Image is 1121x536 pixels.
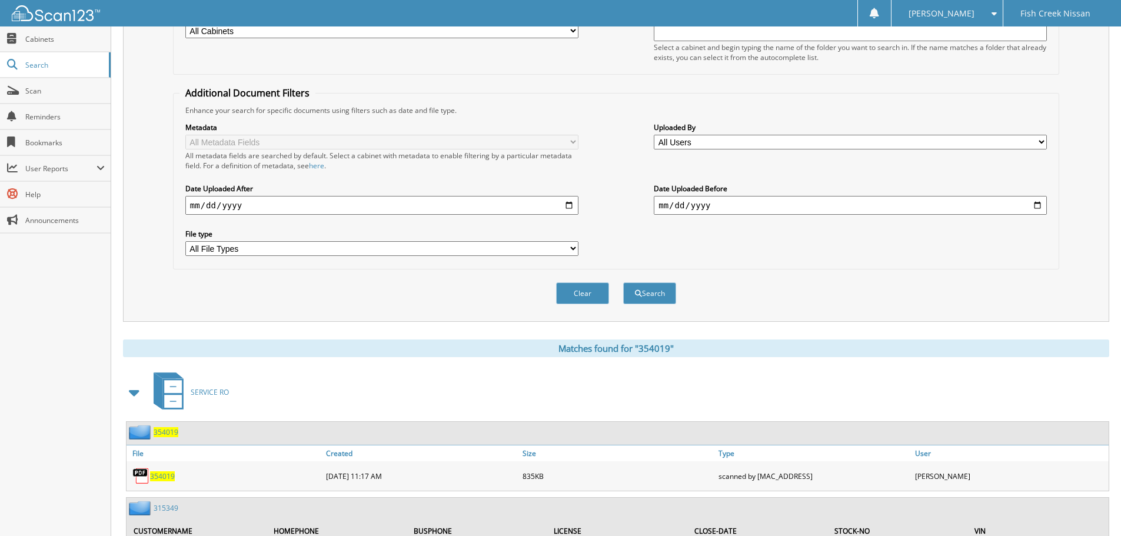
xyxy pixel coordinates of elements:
a: 315349 [154,503,178,513]
iframe: Chat Widget [1062,480,1121,536]
div: Enhance your search for specific documents using filters such as date and file type. [179,105,1053,115]
label: Uploaded By [654,122,1047,132]
label: Date Uploaded After [185,184,578,194]
div: 835KB [520,464,716,488]
span: Scan [25,86,105,96]
span: Help [25,189,105,199]
input: end [654,196,1047,215]
legend: Additional Document Filters [179,86,315,99]
a: here [309,161,324,171]
label: Metadata [185,122,578,132]
a: 354019 [154,427,178,437]
span: Fish Creek Nissan [1020,10,1090,17]
a: User [912,445,1109,461]
div: Select a cabinet and begin typing the name of the folder you want to search in. If the name match... [654,42,1047,62]
button: Clear [556,282,609,304]
img: folder2.png [129,501,154,515]
img: folder2.png [129,425,154,440]
a: Size [520,445,716,461]
button: Search [623,282,676,304]
span: SERVICE RO [191,387,229,397]
span: Announcements [25,215,105,225]
a: 354019 [150,471,175,481]
div: Matches found for "354019" [123,339,1109,357]
div: All metadata fields are searched by default. Select a cabinet with metadata to enable filtering b... [185,151,578,171]
a: Type [716,445,912,461]
label: Date Uploaded Before [654,184,1047,194]
span: User Reports [25,164,97,174]
span: Search [25,60,103,70]
span: Bookmarks [25,138,105,148]
span: Cabinets [25,34,105,44]
a: Created [323,445,520,461]
span: Reminders [25,112,105,122]
div: [DATE] 11:17 AM [323,464,520,488]
a: File [127,445,323,461]
div: scanned by [MAC_ADDRESS] [716,464,912,488]
img: scan123-logo-white.svg [12,5,100,21]
span: [PERSON_NAME] [909,10,974,17]
div: [PERSON_NAME] [912,464,1109,488]
input: start [185,196,578,215]
label: File type [185,229,578,239]
img: PDF.png [132,467,150,485]
a: SERVICE RO [147,369,229,415]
